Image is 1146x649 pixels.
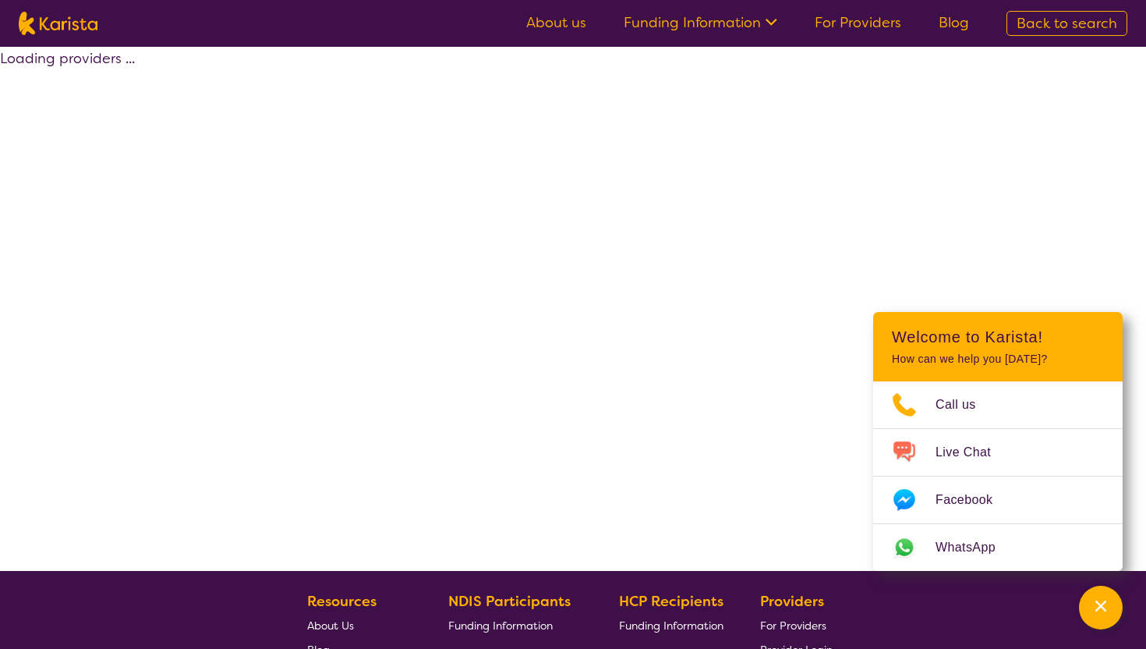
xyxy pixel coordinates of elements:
[936,393,995,417] span: Call us
[892,353,1104,366] p: How can we help you [DATE]?
[448,619,553,633] span: Funding Information
[619,613,723,637] a: Funding Information
[939,13,969,32] a: Blog
[936,441,1010,464] span: Live Chat
[873,312,1123,571] div: Channel Menu
[892,328,1104,346] h2: Welcome to Karista!
[873,524,1123,571] a: Web link opens in a new tab.
[760,613,833,637] a: For Providers
[19,12,97,35] img: Karista logo
[936,488,1011,512] span: Facebook
[448,613,582,637] a: Funding Information
[1017,14,1117,33] span: Back to search
[760,592,824,611] b: Providers
[307,592,377,611] b: Resources
[526,13,586,32] a: About us
[815,13,901,32] a: For Providers
[1079,586,1123,629] button: Channel Menu
[619,592,723,611] b: HCP Recipients
[307,613,412,637] a: About Us
[619,619,723,633] span: Funding Information
[307,619,354,633] span: About Us
[1006,11,1127,36] a: Back to search
[936,536,1014,559] span: WhatsApp
[760,619,826,633] span: For Providers
[624,13,777,32] a: Funding Information
[448,592,571,611] b: NDIS Participants
[873,381,1123,571] ul: Choose channel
